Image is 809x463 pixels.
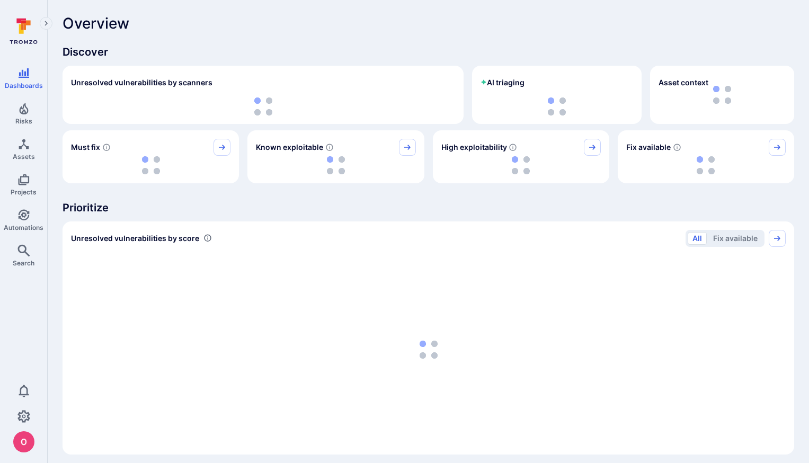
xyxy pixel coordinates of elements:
[203,233,212,244] div: Number of vulnerabilities in status 'Open' 'Triaged' and 'In process' grouped by score
[71,97,455,115] div: loading spinner
[325,143,334,152] svg: Confirmed exploitable by KEV
[481,97,633,115] div: loading spinner
[63,44,794,59] span: Discover
[441,156,601,175] div: loading spinner
[40,17,52,30] button: Expand navigation menu
[63,130,239,183] div: Must fix
[688,232,707,245] button: All
[247,130,424,183] div: Known exploitable
[256,142,323,153] span: Known exploitable
[626,142,671,153] span: Fix available
[71,156,230,175] div: loading spinner
[13,153,35,161] span: Assets
[71,142,100,153] span: Must fix
[420,341,438,359] img: Loading...
[481,77,524,88] h2: AI triaging
[5,82,43,90] span: Dashboards
[433,130,609,183] div: High exploitability
[659,77,708,88] span: Asset context
[697,156,715,174] img: Loading...
[142,156,160,174] img: Loading...
[71,253,786,446] div: loading spinner
[509,143,517,152] svg: EPSS score ≥ 0.7
[512,156,530,174] img: Loading...
[11,188,37,196] span: Projects
[63,200,794,215] span: Prioritize
[708,232,762,245] button: Fix available
[441,142,507,153] span: High exploitability
[102,143,111,152] svg: Risk score >=40 , missed SLA
[4,224,43,231] span: Automations
[256,156,415,175] div: loading spinner
[13,431,34,452] div: oleg malkov
[618,130,794,183] div: Fix available
[63,15,129,32] span: Overview
[15,117,32,125] span: Risks
[626,156,786,175] div: loading spinner
[13,259,34,267] span: Search
[71,233,199,244] span: Unresolved vulnerabilities by score
[42,19,50,28] i: Expand navigation menu
[327,156,345,174] img: Loading...
[254,97,272,115] img: Loading...
[71,77,212,88] h2: Unresolved vulnerabilities by scanners
[13,431,34,452] img: ACg8ocJcCe-YbLxGm5tc0PuNRxmgP8aEm0RBXn6duO8aeMVK9zjHhw=s96-c
[548,97,566,115] img: Loading...
[673,143,681,152] svg: Vulnerabilities with fix available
